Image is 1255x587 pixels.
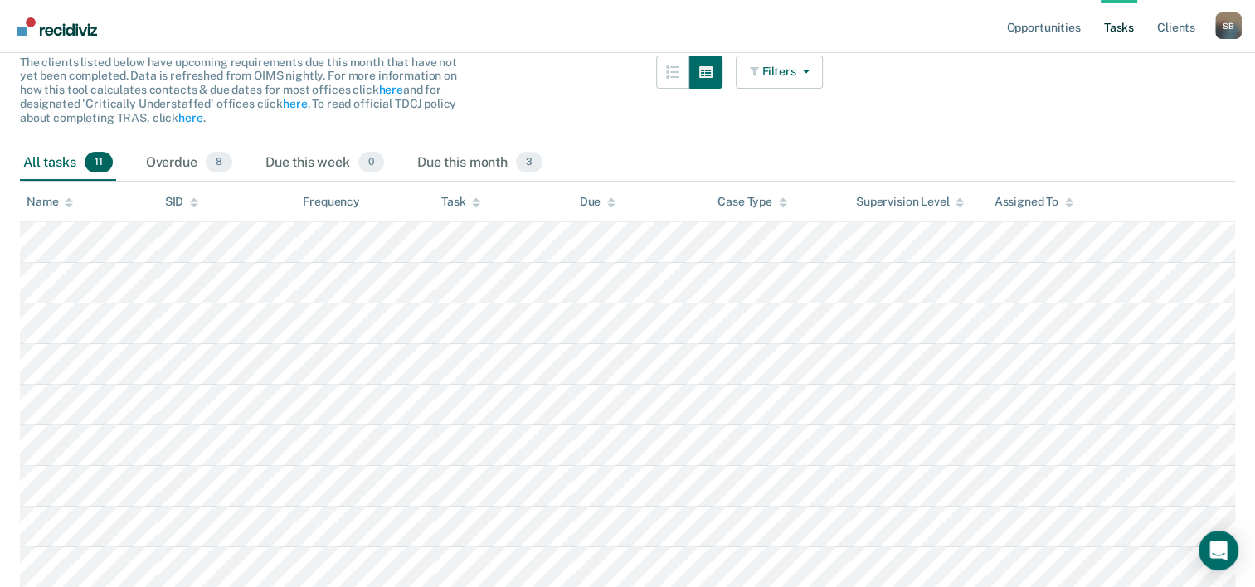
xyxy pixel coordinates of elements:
button: Filters [736,56,824,89]
div: Task [441,195,480,209]
div: Case Type [717,195,787,209]
span: 8 [206,152,232,173]
span: 0 [358,152,384,173]
div: Name [27,195,73,209]
img: Recidiviz [17,17,97,36]
a: here [283,97,307,110]
div: Supervision Level [856,195,965,209]
div: S B [1215,12,1242,39]
div: Open Intercom Messenger [1199,531,1238,570]
span: 11 [85,152,113,173]
a: here [378,83,402,96]
div: Due [580,195,616,209]
button: Profile dropdown button [1215,12,1242,39]
div: Due this month3 [414,145,546,182]
div: All tasks11 [20,145,116,182]
div: Assigned To [994,195,1073,209]
div: Overdue8 [143,145,236,182]
span: 3 [516,152,542,173]
a: here [178,111,202,124]
div: SID [165,195,199,209]
span: The clients listed below have upcoming requirements due this month that have not yet been complet... [20,56,457,124]
div: Frequency [303,195,360,209]
div: Due this week0 [262,145,387,182]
